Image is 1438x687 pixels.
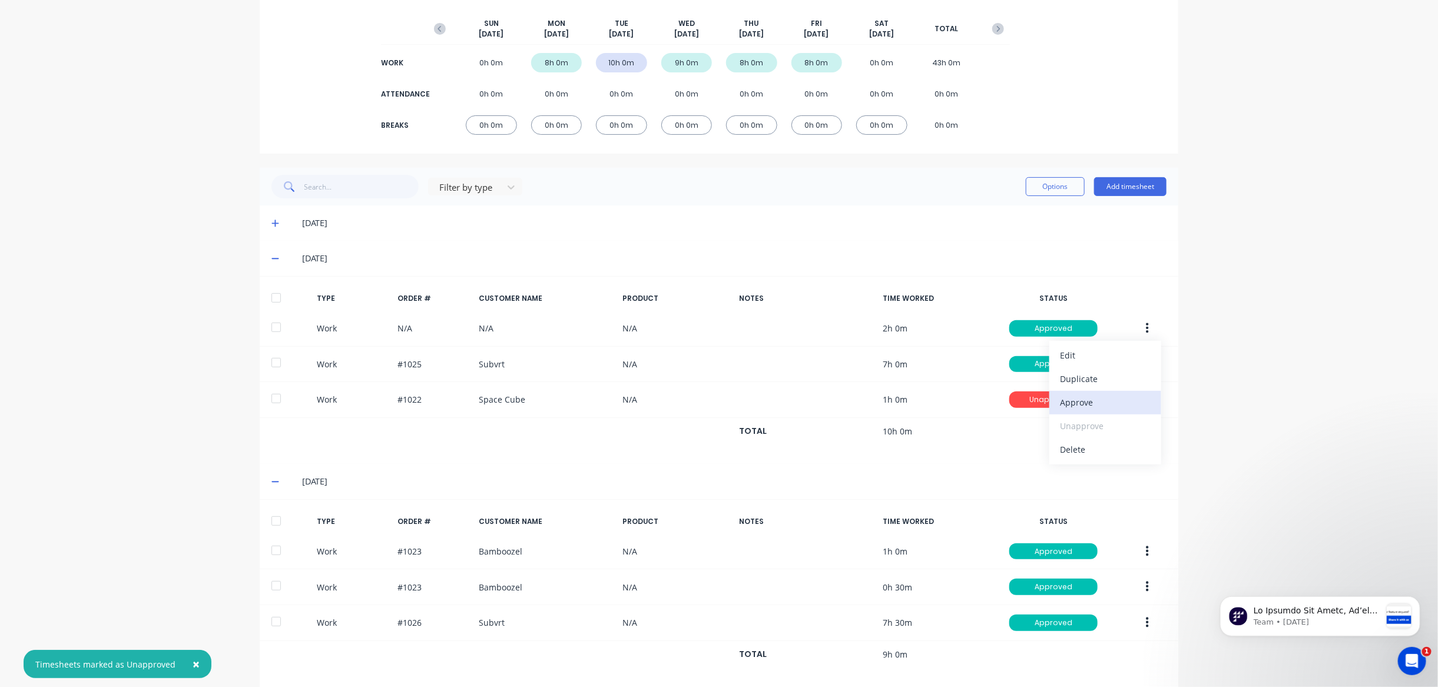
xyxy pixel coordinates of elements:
span: × [193,656,200,672]
div: TIME WORKED [883,293,990,304]
div: STATUS [1000,293,1107,304]
div: Duplicate [1060,370,1151,387]
div: 9h 0m [661,53,713,72]
div: CUSTOMER NAME [479,293,613,304]
p: Message from Team, sent 2d ago [51,44,178,55]
span: [DATE] [804,29,829,39]
button: Options [1026,177,1085,196]
div: 0h 0m [726,115,777,135]
div: 0h 0m [531,115,582,135]
div: Approved [1009,579,1098,595]
div: 0h 0m [466,53,517,72]
div: Unapproved [1009,391,1098,408]
div: BREAKS [381,120,428,131]
div: ATTENDANCE [381,89,428,99]
iframe: Intercom live chat [1398,647,1426,675]
div: WORK [381,58,428,68]
div: TYPE [317,293,389,304]
div: 0h 0m [661,115,713,135]
div: 0h 0m [856,84,907,104]
span: TOTAL [935,24,959,34]
span: FRI [811,18,822,29]
div: Approved [1009,320,1098,337]
div: Approve [1060,394,1151,411]
div: 0h 0m [922,84,973,104]
div: ORDER # [397,516,469,527]
span: WED [678,18,695,29]
div: 0h 0m [791,115,843,135]
div: ORDER # [397,293,469,304]
div: 8h 0m [531,53,582,72]
div: Approved [1009,615,1098,631]
span: 1 [1422,647,1432,656]
span: SAT [874,18,889,29]
div: 8h 0m [726,53,777,72]
div: CUSTOMER NAME [479,516,613,527]
div: 0h 0m [856,115,907,135]
div: Approved [1009,356,1098,373]
span: [DATE] [544,29,569,39]
div: 0h 0m [466,84,517,104]
span: MON [548,18,565,29]
span: [DATE] [869,29,894,39]
div: [DATE] [302,252,1167,265]
div: Delete [1060,441,1151,458]
div: Unapprove [1060,417,1151,434]
div: 10h 0m [596,53,647,72]
button: Close [181,650,211,678]
div: 0h 0m [596,115,647,135]
div: [DATE] [302,217,1167,230]
span: [DATE] [479,29,503,39]
span: [DATE] [609,29,634,39]
div: Edit [1060,347,1151,364]
div: STATUS [1000,516,1107,527]
div: [DATE] [302,475,1167,488]
div: PRODUCT [622,293,730,304]
div: 0h 0m [661,84,713,104]
div: 0h 0m [791,84,843,104]
div: 0h 0m [466,115,517,135]
iframe: Intercom notifications message [1202,573,1438,655]
div: PRODUCT [622,516,730,527]
input: Search... [304,175,419,198]
div: 0h 0m [531,84,582,104]
span: SUN [484,18,499,29]
span: [DATE] [674,29,699,39]
div: 0h 0m [596,84,647,104]
span: TUE [615,18,628,29]
div: Approved [1009,543,1098,560]
div: 0h 0m [856,53,907,72]
div: 0h 0m [922,115,973,135]
span: [DATE] [739,29,764,39]
button: Add timesheet [1094,177,1167,196]
div: TIME WORKED [883,516,990,527]
div: NOTES [739,516,873,527]
div: 43h 0m [922,53,973,72]
span: THU [744,18,759,29]
div: 8h 0m [791,53,843,72]
div: NOTES [739,293,873,304]
div: TYPE [317,516,389,527]
div: Timesheets marked as Unapproved [35,658,175,671]
div: 0h 0m [726,84,777,104]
